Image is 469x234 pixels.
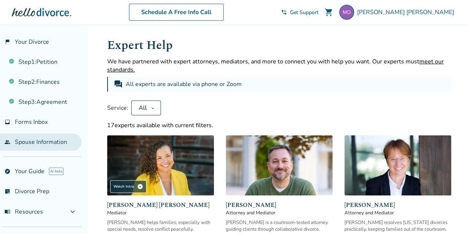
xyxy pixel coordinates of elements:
span: Forms Inbox [15,118,48,126]
span: people [4,139,10,145]
span: inbox [4,119,10,125]
span: Attorney and Mediator [226,210,333,216]
p: We have partnered with expert attorneys, mediators, and more to connect you with help you want. O... [107,57,451,74]
div: [PERSON_NAME] resolves [US_STATE] divorces practically, keeping families out of the courtroom. [344,219,451,233]
div: Watch Intro [110,180,146,193]
span: Get Support [290,9,318,16]
div: All experts are available via phone or Zoom [126,80,243,89]
span: list_alt_check [4,188,10,194]
span: Mediator [107,210,214,216]
span: [PERSON_NAME] [344,201,451,210]
span: Service: [107,104,128,112]
span: forum [114,80,123,89]
span: menu_book [4,209,10,215]
span: [PERSON_NAME] [PERSON_NAME] [357,8,457,16]
span: shopping_cart [324,8,333,17]
h1: Expert Help [107,36,451,55]
img: Anne Mania [344,135,451,195]
span: phone_in_talk [281,9,287,15]
a: Schedule A Free Info Call [129,4,224,21]
span: Resources [4,208,43,216]
span: [PERSON_NAME] [226,201,333,210]
div: [PERSON_NAME] is a courtroom-tested attorney guiding clients through collaborative divorce. [226,219,333,233]
button: All [131,100,161,115]
span: flag_2 [4,39,10,45]
span: Attorney and Mediator [344,210,451,216]
span: [PERSON_NAME] [PERSON_NAME] [107,201,214,210]
iframe: Chat Widget [432,198,469,234]
span: expand_more [68,207,77,216]
img: michelledodson1115@gmail.com [339,5,354,20]
div: 17 experts available with current filters. [107,121,451,129]
img: Neil Forester [226,135,333,195]
span: AI beta [49,168,63,175]
span: play_circle [137,184,143,189]
div: [PERSON_NAME] helps families, especially with special needs, resolve conflict peacefully. [107,219,214,233]
a: phone_in_talkGet Support [281,9,318,16]
div: All [138,104,148,112]
span: explore [4,168,10,174]
span: meet our standards. [107,57,444,74]
img: Claudia Brown Coulter [107,135,214,195]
